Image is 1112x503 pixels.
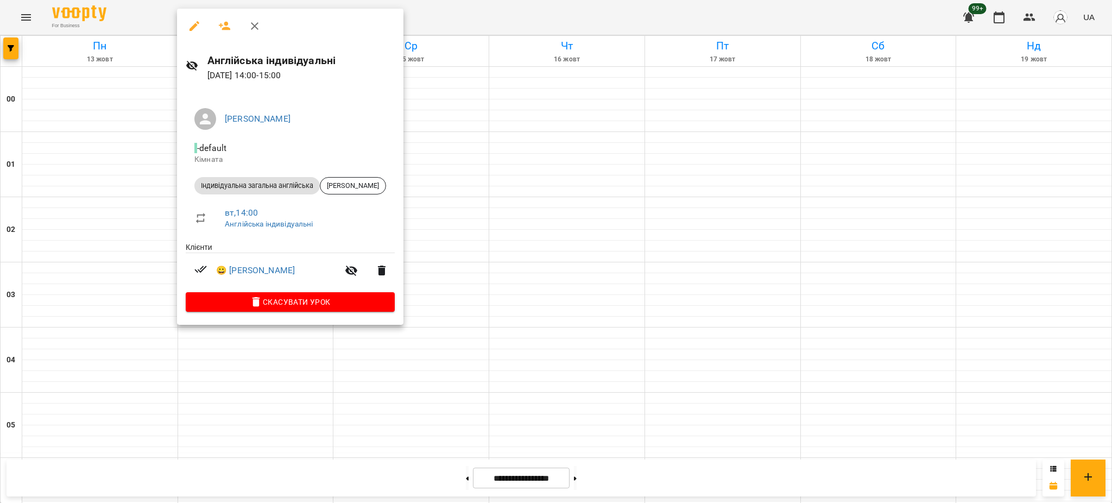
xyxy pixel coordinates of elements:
p: Кімната [194,154,386,165]
div: [PERSON_NAME] [320,177,386,194]
p: [DATE] 14:00 - 15:00 [207,69,395,82]
span: Скасувати Урок [194,295,386,309]
a: Англійська індивідуальні [225,219,313,228]
svg: Візит сплачено [194,263,207,276]
span: Індивідуальна загальна англійська [194,181,320,191]
h6: Англійська індивідуальні [207,52,395,69]
span: [PERSON_NAME] [320,181,386,191]
span: - default [194,143,229,153]
a: вт , 14:00 [225,208,258,218]
a: [PERSON_NAME] [225,114,290,124]
button: Скасувати Урок [186,292,395,312]
a: 😀 [PERSON_NAME] [216,264,295,277]
ul: Клієнти [186,242,395,292]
